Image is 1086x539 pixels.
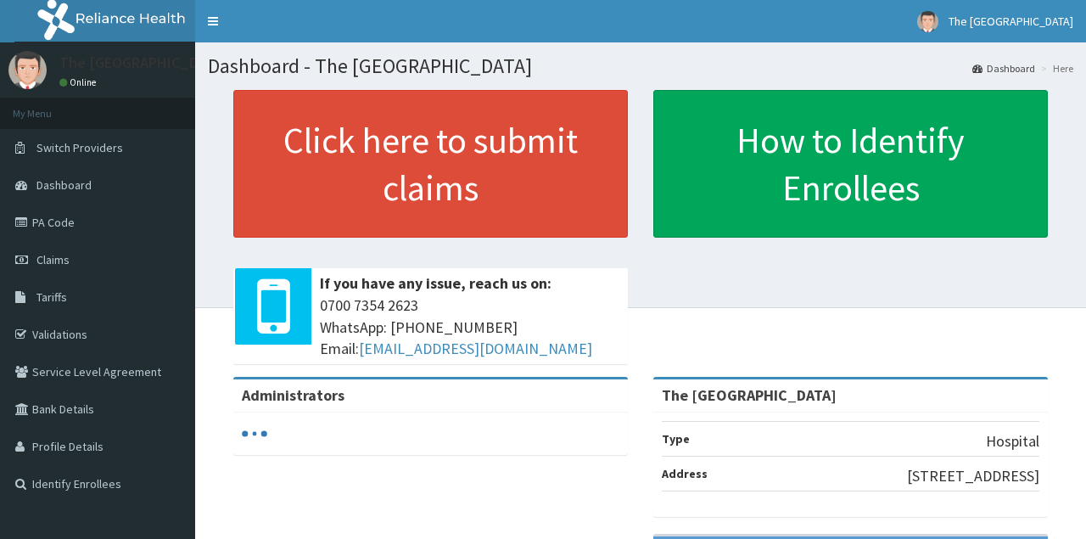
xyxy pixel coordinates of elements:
a: Click here to submit claims [233,90,628,238]
img: User Image [8,51,47,89]
strong: The [GEOGRAPHIC_DATA] [662,385,837,405]
img: User Image [917,11,938,32]
span: Claims [36,252,70,267]
b: Type [662,431,690,446]
p: Hospital [986,430,1039,452]
p: The [GEOGRAPHIC_DATA] [59,55,229,70]
span: The [GEOGRAPHIC_DATA] [949,14,1073,29]
a: Online [59,76,100,88]
li: Here [1037,61,1073,76]
span: Dashboard [36,177,92,193]
a: Dashboard [972,61,1035,76]
span: Tariffs [36,289,67,305]
svg: audio-loading [242,421,267,446]
a: How to Identify Enrollees [653,90,1048,238]
h1: Dashboard - The [GEOGRAPHIC_DATA] [208,55,1073,77]
span: 0700 7354 2623 WhatsApp: [PHONE_NUMBER] Email: [320,295,619,360]
a: [EMAIL_ADDRESS][DOMAIN_NAME] [359,339,592,358]
b: Administrators [242,385,344,405]
b: Address [662,466,708,481]
b: If you have any issue, reach us on: [320,273,551,293]
p: [STREET_ADDRESS] [907,465,1039,487]
span: Switch Providers [36,140,123,155]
